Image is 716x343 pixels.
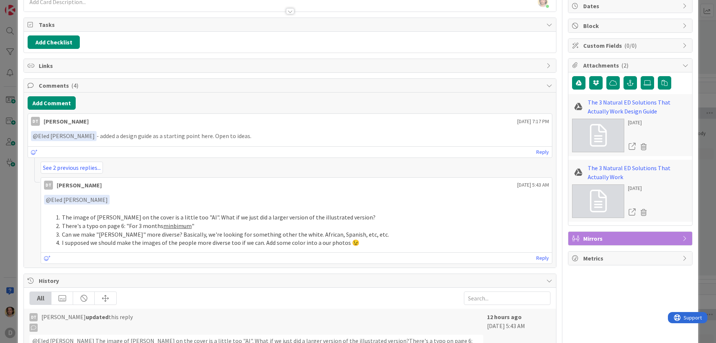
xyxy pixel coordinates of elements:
[71,82,78,89] span: ( 4 )
[57,181,102,190] div: [PERSON_NAME]
[536,253,549,263] a: Reply
[39,61,543,70] span: Links
[583,21,679,30] span: Block
[53,230,549,239] li: Can we make "[PERSON_NAME]" more diverse? Basically, we're looking for something other the white....
[624,42,637,49] span: ( 0/0 )
[46,196,108,203] span: Eled [PERSON_NAME]
[33,132,95,140] span: Eled [PERSON_NAME]
[583,234,679,243] span: Mirrors
[53,238,549,247] li: I supposed we should make the images of the people more diverse too if we can. Add some color int...
[53,213,549,222] li: The image of [PERSON_NAME] on the cover is a little too "AI". What if we just did a larger versio...
[31,117,40,126] div: DT
[588,98,688,116] a: The 3 Natural ED Solutions That Actually Work Design Guide
[583,61,679,70] span: Attachments
[39,20,543,29] span: Tasks
[621,62,628,69] span: ( 2 )
[583,254,679,263] span: Metrics
[41,312,133,332] span: [PERSON_NAME] this reply
[163,222,192,230] u: minbimum
[628,142,636,152] a: Open
[628,184,650,192] div: [DATE]
[53,222,549,230] li: There's a typo on page 6: "For 3 months "
[588,163,688,181] a: The 3 Natural ED Solutions That Actually Work
[517,118,549,125] span: [DATE] 7:17 PM
[16,1,34,10] span: Support
[44,181,53,190] div: DT
[39,276,543,285] span: History
[628,119,650,127] div: [DATE]
[536,147,549,157] a: Reply
[46,196,51,203] span: @
[31,131,549,141] p: - added a design guide as a starting point here. Open to ideas.
[41,162,103,174] a: See 2 previous replies...
[517,181,549,189] span: [DATE] 5:43 AM
[583,1,679,10] span: Dates
[39,81,543,90] span: Comments
[44,117,89,126] div: [PERSON_NAME]
[628,208,636,217] a: Open
[464,291,550,305] input: Search...
[28,96,76,110] button: Add Comment
[583,41,679,50] span: Custom Fields
[29,313,38,321] div: DT
[30,292,51,305] div: All
[487,313,522,321] b: 12 hours ago
[86,313,109,321] b: updated
[33,132,38,140] span: @
[28,35,80,49] button: Add Checklist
